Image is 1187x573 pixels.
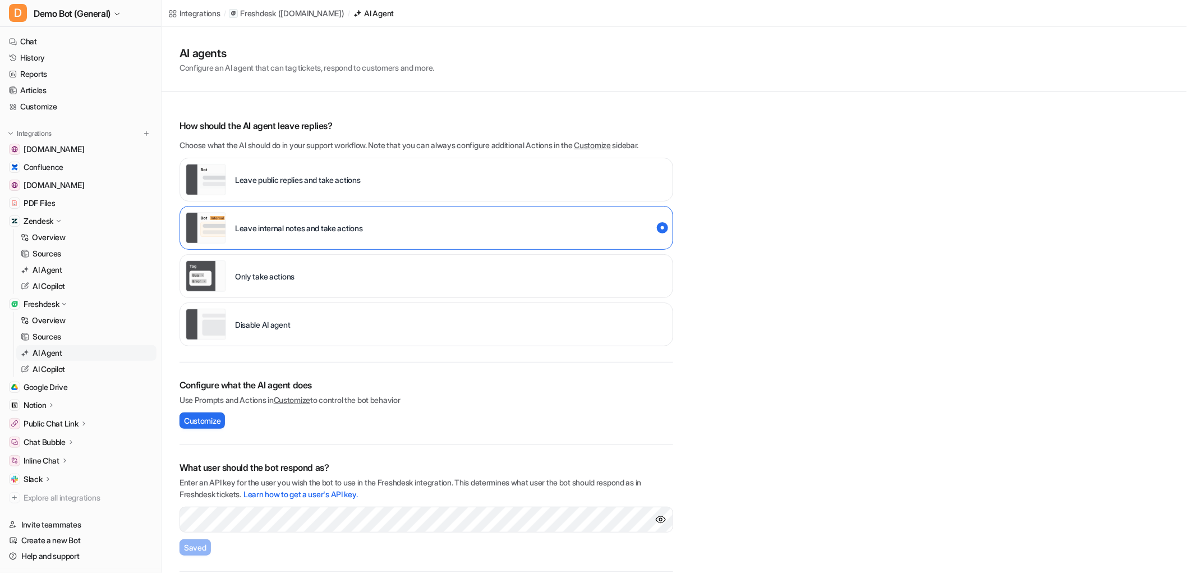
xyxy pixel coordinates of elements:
[34,6,111,21] span: Demo Bot (General)
[4,490,157,506] a: Explore all integrations
[243,489,357,499] a: Learn how to get a user's API key.
[11,439,18,446] img: Chat Bubble
[180,62,434,74] p: Configure an AI agent that can tag tickets, respond to customers and more.
[180,539,211,556] button: Saved
[11,384,18,391] img: Google Drive
[184,542,206,553] span: Saved
[235,319,291,331] p: Disable AI agent
[180,45,434,62] h1: AI agents
[11,146,18,153] img: www.atlassian.com
[11,182,18,189] img: www.airbnb.com
[7,130,15,137] img: expand menu
[16,345,157,361] a: AI Agent
[655,514,666,525] img: Show
[278,8,344,19] p: ( [DOMAIN_NAME] )
[180,461,673,474] h2: What user should the bot respond as?
[180,119,673,132] p: How should the AI agent leave replies?
[186,260,226,292] img: Only take actions
[16,246,157,262] a: Sources
[24,299,59,310] p: Freshdesk
[180,158,673,201] div: live::external_reply
[180,394,673,406] p: Use Prompts and Actions in to control the bot behavior
[186,309,226,340] img: Disable AI agent
[33,248,61,259] p: Sources
[180,412,225,429] button: Customize
[11,218,18,224] img: Zendesk
[180,139,673,151] p: Choose what the AI should do in your support workflow. Note that you can always configure additio...
[365,7,394,19] div: AI Agent
[24,162,63,173] span: Confluence
[9,492,20,503] img: explore all integrations
[11,420,18,427] img: Public Chat Link
[11,457,18,464] img: Inline Chat
[224,8,226,19] span: /
[16,262,157,278] a: AI Agent
[24,144,84,155] span: [DOMAIN_NAME]
[4,128,55,139] button: Integrations
[24,180,84,191] span: [DOMAIN_NAME]
[235,174,361,186] p: Leave public replies and take actions
[11,200,18,207] img: PDF Files
[4,159,157,175] a: ConfluenceConfluence
[4,533,157,548] a: Create a new Bot
[4,177,157,193] a: www.airbnb.com[DOMAIN_NAME]
[32,232,66,243] p: Overview
[186,164,226,195] img: Leave public replies and take actions
[24,474,43,485] p: Slack
[11,164,18,171] img: Confluence
[4,50,157,66] a: History
[180,302,673,346] div: paused::disabled
[16,313,157,328] a: Overview
[9,4,27,22] span: D
[24,198,55,209] span: PDF Files
[11,301,18,308] img: Freshdesk
[11,476,18,483] img: Slack
[274,395,310,405] a: Customize
[4,99,157,114] a: Customize
[16,278,157,294] a: AI Copilot
[24,418,79,429] p: Public Chat Link
[186,212,226,244] img: Leave internal notes and take actions
[33,281,65,292] p: AI Copilot
[180,476,673,500] p: Enter an API key for the user you wish the bot to use in the Freshdesk integration. This determin...
[142,130,150,137] img: menu_add.svg
[33,264,62,276] p: AI Agent
[168,7,220,19] a: Integrations
[180,254,673,298] div: live::disabled
[184,415,220,427] span: Customize
[240,8,275,19] p: Freshdesk
[11,402,18,409] img: Notion
[24,216,53,227] p: Zendesk
[4,195,157,211] a: PDF FilesPDF Files
[33,364,65,375] p: AI Copilot
[4,82,157,98] a: Articles
[353,7,394,19] a: AI Agent
[4,141,157,157] a: www.atlassian.com[DOMAIN_NAME]
[4,34,157,49] a: Chat
[24,400,46,411] p: Notion
[4,517,157,533] a: Invite teammates
[24,382,68,393] span: Google Drive
[33,331,61,342] p: Sources
[24,437,66,448] p: Chat Bubble
[235,222,363,234] p: Leave internal notes and take actions
[16,230,157,245] a: Overview
[180,206,673,250] div: live::internal_reply
[4,548,157,564] a: Help and support
[24,489,152,507] span: Explore all integrations
[655,514,666,525] button: Show API key
[33,347,62,359] p: AI Agent
[235,271,295,282] p: Only take actions
[24,455,59,466] p: Inline Chat
[4,379,157,395] a: Google DriveGoogle Drive
[16,329,157,345] a: Sources
[180,7,220,19] div: Integrations
[32,315,66,326] p: Overview
[348,8,350,19] span: /
[16,361,157,377] a: AI Copilot
[180,378,673,392] h2: Configure what the AI agent does
[17,129,52,138] p: Integrations
[4,66,157,82] a: Reports
[229,8,344,19] a: Freshdesk([DOMAIN_NAME])
[574,140,611,150] a: Customize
